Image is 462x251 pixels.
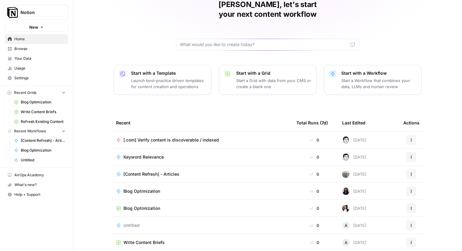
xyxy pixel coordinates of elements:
span: Untitled [21,157,65,163]
div: [DATE] [342,188,366,195]
span: Blog Optimization [123,188,160,194]
span: Blog Optimization [21,148,65,153]
a: Blog Optimization [116,188,287,194]
span: Settings [14,75,65,81]
span: A [345,239,347,246]
a: Blog Optimization [116,205,287,211]
a: AirOps Academy [5,170,68,180]
a: Write Content Briefs [11,107,68,117]
a: Usage [5,63,68,73]
p: Start with a Workflow [341,70,416,76]
span: Your Data [14,56,65,61]
img: ygx76vswflo5630il17c0dd006mi [342,153,350,161]
span: Blog Optimization [21,99,65,105]
a: Home [5,34,68,44]
a: [Content Refresh] - Articles [116,171,287,177]
button: Recent Grids [5,88,68,97]
div: Actions [403,114,420,131]
span: [Content Refresh] - Articles [123,171,179,177]
a: Write Content Briefs [116,239,287,246]
span: Recent Workflows [14,128,46,134]
span: Home [14,36,65,42]
p: Start with a Grid [236,70,311,76]
a: Refresh Existing Content [11,117,68,127]
div: [DATE] [342,222,366,229]
span: Write Content Briefs [21,109,65,115]
a: Keyword Relevance [116,154,287,160]
img: 75qonnoumdsaaghxm7olv8a2cxbb [342,170,350,178]
a: [Content Refresh] - Articles [11,136,68,145]
span: Refresh Existing Content [21,119,65,124]
button: Recent Workflows [5,127,68,136]
div: [DATE] [342,170,366,178]
div: [DATE] [342,239,366,246]
img: xqjo96fmx1yk2e67jao8cdkou4un [342,205,350,212]
a: Settings [5,73,68,83]
div: 0 [296,171,332,177]
div: 0 [296,188,332,194]
span: Keyword Relevance [123,154,164,160]
button: Start with a GridStart a Grid with data from your CMS or create a blank one [219,65,317,95]
p: Start with a Template [131,70,206,76]
span: AirOps Academy [14,172,65,178]
span: [Content Refresh] - Articles [21,138,65,143]
span: Write Content Briefs [123,239,165,246]
span: Help + Support [14,192,65,197]
img: ygx76vswflo5630il17c0dd006mi [342,136,350,144]
button: What's new? [5,180,68,190]
div: Recent [116,114,287,131]
a: Blog Optimization [11,97,68,107]
a: Untitled [116,222,287,228]
button: Start with a TemplateLaunch best-practice driven templates for content creation and operations [114,65,211,95]
input: What would you like to create today? [180,41,348,48]
span: Recent Grids [14,90,36,95]
p: Start a Workflow that combines your data, LLMs and human review [341,77,416,90]
a: Your Data [5,54,68,63]
a: Browse [5,44,68,54]
div: 0 [296,222,332,228]
div: [DATE] [342,205,366,212]
button: Workspace: Notion [5,5,68,20]
span: Notion [20,9,57,16]
span: Browse [14,46,65,52]
img: rox323kbkgutb4wcij4krxobkpon [342,188,350,195]
span: Untitled [123,222,140,228]
div: [DATE] [342,153,366,161]
div: 0 [296,205,332,211]
a: Blog Optimization [11,145,68,155]
p: Start a Grid with data from your CMS or create a blank one [236,77,311,90]
span: [.com] Verify content is discoverable / indexed [123,137,219,143]
div: [DATE] [342,136,366,144]
span: A [345,222,347,228]
span: Blog Optimization [123,205,160,211]
span: Usage [14,66,65,71]
img: Notion Logo [7,7,18,18]
div: Last Edited [342,114,365,131]
div: 0 [296,137,332,143]
div: Total Runs (7d) [296,114,328,131]
span: New [29,24,38,30]
button: Start with a WorkflowStart a Workflow that combines your data, LLMs and human review [324,65,422,95]
button: Help + Support [5,190,68,199]
p: Launch best-practice driven templates for content creation and operations [131,77,206,90]
button: New [5,23,68,32]
a: [.com] Verify content is discoverable / indexed [116,137,287,143]
div: 0 [296,239,332,246]
div: 0 [296,154,332,160]
a: Untitled [11,155,68,165]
